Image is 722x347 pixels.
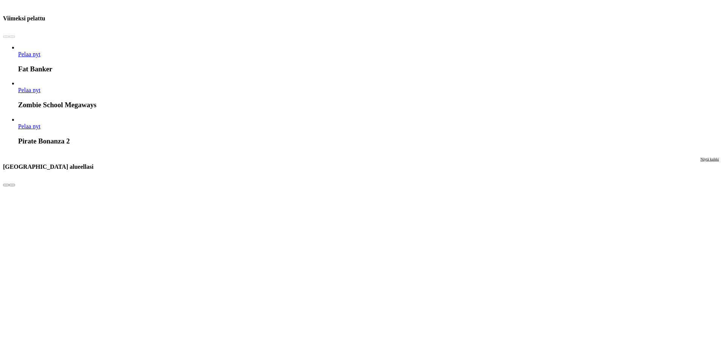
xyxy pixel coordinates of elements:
[18,87,40,93] a: Zombie School Megaways
[3,163,94,170] h3: [GEOGRAPHIC_DATA] alueellasi
[3,15,45,22] h3: Viimeksi pelattu
[9,35,15,38] button: next slide
[18,51,40,57] a: Fat Banker
[701,157,719,161] span: Näytä kaikki
[18,123,40,130] span: Pelaa nyt
[3,35,9,38] button: prev slide
[9,184,15,186] button: next slide
[18,123,40,130] a: Pirate Bonanza 2
[18,51,40,57] span: Pelaa nyt
[701,157,719,176] a: Näytä kaikki
[18,87,40,93] span: Pelaa nyt
[3,184,9,186] button: prev slide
